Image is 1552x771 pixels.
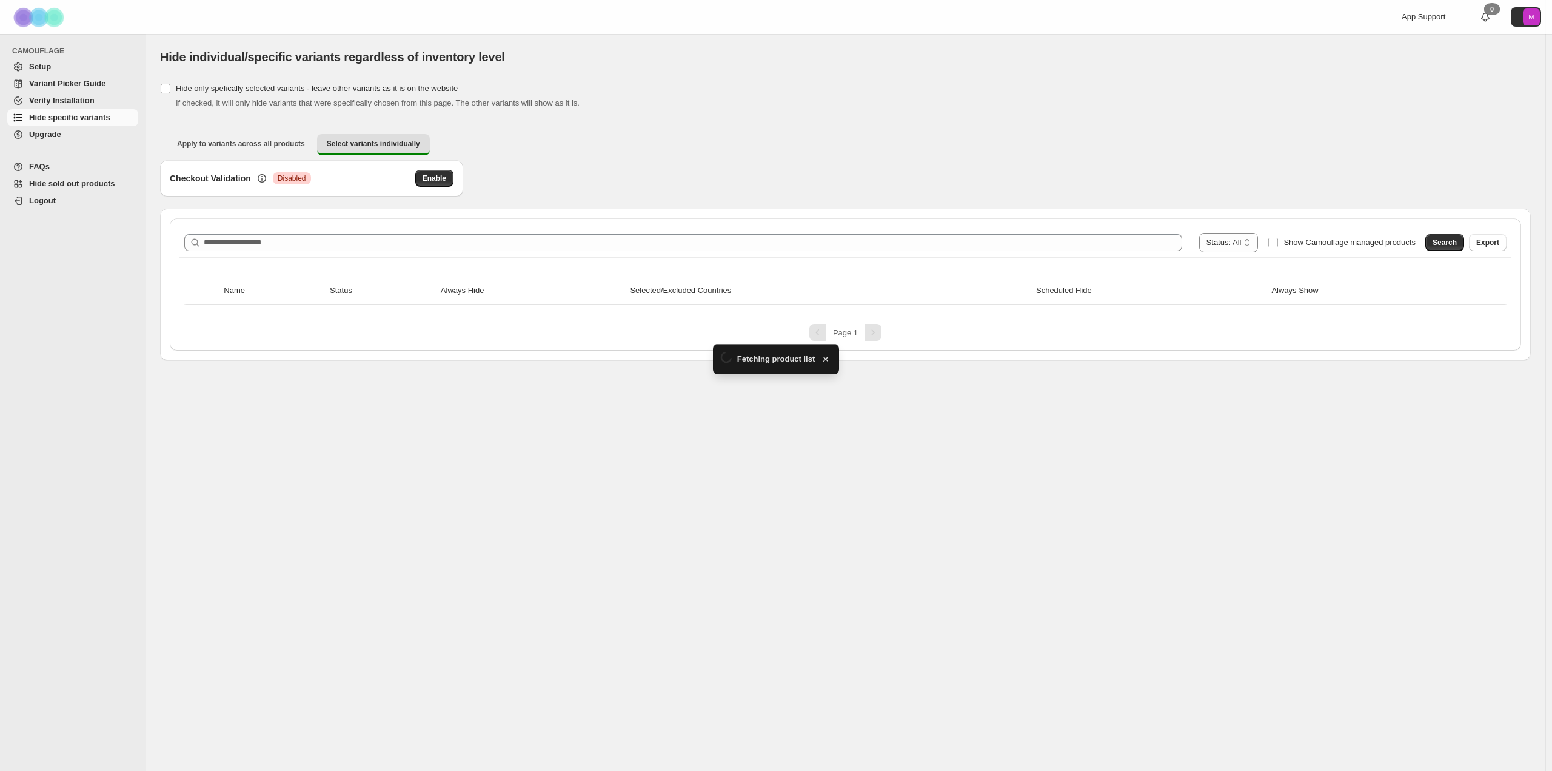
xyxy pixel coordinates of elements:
[7,58,138,75] a: Setup
[317,134,430,155] button: Select variants individually
[7,75,138,92] a: Variant Picker Guide
[1511,7,1541,27] button: Avatar with initials M
[7,92,138,109] a: Verify Installation
[7,126,138,143] a: Upgrade
[176,84,458,93] span: Hide only spefically selected variants - leave other variants as it is on the website
[170,172,251,184] h3: Checkout Validation
[220,277,326,305] th: Name
[29,179,115,188] span: Hide sold out products
[1484,3,1500,15] div: 0
[29,196,56,205] span: Logout
[29,130,61,139] span: Upgrade
[179,324,1511,341] nav: Pagination
[7,175,138,192] a: Hide sold out products
[1479,11,1491,23] a: 0
[29,162,50,171] span: FAQs
[29,113,110,122] span: Hide specific variants
[7,192,138,209] a: Logout
[160,50,505,64] span: Hide individual/specific variants regardless of inventory level
[1476,238,1499,247] span: Export
[437,277,627,305] th: Always Hide
[7,109,138,126] a: Hide specific variants
[10,1,70,34] img: Camouflage
[833,328,858,337] span: Page 1
[1425,234,1464,251] button: Search
[278,173,306,183] span: Disabled
[29,79,105,88] span: Variant Picker Guide
[29,62,51,71] span: Setup
[7,158,138,175] a: FAQs
[1433,238,1457,247] span: Search
[1469,234,1507,251] button: Export
[1523,8,1540,25] span: Avatar with initials M
[326,277,437,305] th: Status
[327,139,420,149] span: Select variants individually
[423,173,446,183] span: Enable
[1402,12,1445,21] span: App Support
[626,277,1032,305] th: Selected/Excluded Countries
[1032,277,1268,305] th: Scheduled Hide
[12,46,139,56] span: CAMOUFLAGE
[1268,277,1470,305] th: Always Show
[415,170,453,187] button: Enable
[1283,238,1416,247] span: Show Camouflage managed products
[29,96,95,105] span: Verify Installation
[167,134,315,153] button: Apply to variants across all products
[177,139,305,149] span: Apply to variants across all products
[1528,13,1534,21] text: M
[160,160,1531,360] div: Select variants individually
[176,98,580,107] span: If checked, it will only hide variants that were specifically chosen from this page. The other va...
[737,353,815,365] span: Fetching product list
